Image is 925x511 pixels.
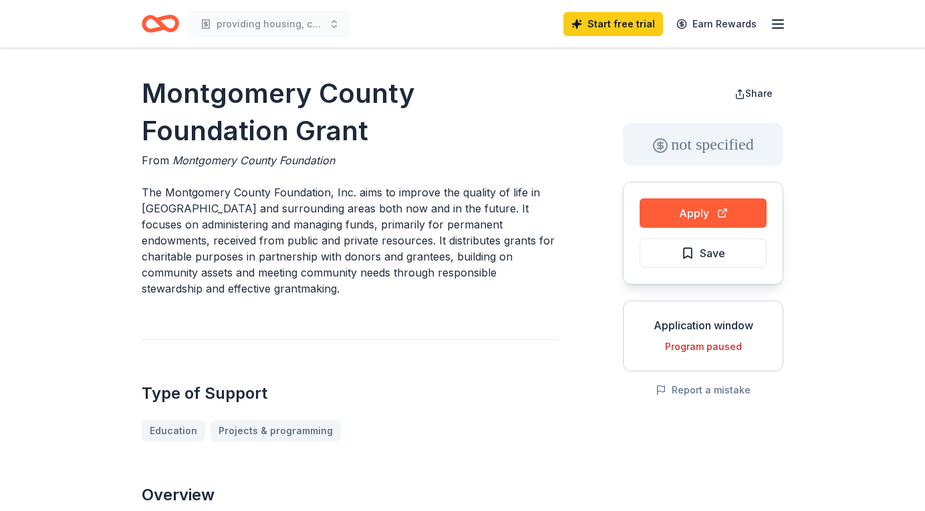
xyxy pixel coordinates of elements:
[563,12,663,36] a: Start free trial
[142,184,559,297] p: The Montgomery County Foundation, Inc. aims to improve the quality of life in [GEOGRAPHIC_DATA] a...
[668,12,765,36] a: Earn Rewards
[640,238,767,268] button: Save
[634,317,772,333] div: Application window
[623,123,783,166] div: not specified
[172,154,335,167] span: Montgomery County Foundation
[745,88,773,99] span: Share
[640,198,767,228] button: Apply
[142,383,559,404] h2: Type of Support
[634,339,772,355] div: Program paused
[217,16,323,32] span: providing housing, care for [PERSON_NAME] children
[700,244,725,262] span: Save
[724,80,783,107] button: Share
[142,420,205,442] a: Education
[142,484,559,506] h2: Overview
[142,152,559,168] div: From
[211,420,341,442] a: Projects & programming
[190,11,350,37] button: providing housing, care for [PERSON_NAME] children
[142,75,559,150] h1: Montgomery County Foundation Grant
[142,8,179,39] a: Home
[656,382,751,398] button: Report a mistake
